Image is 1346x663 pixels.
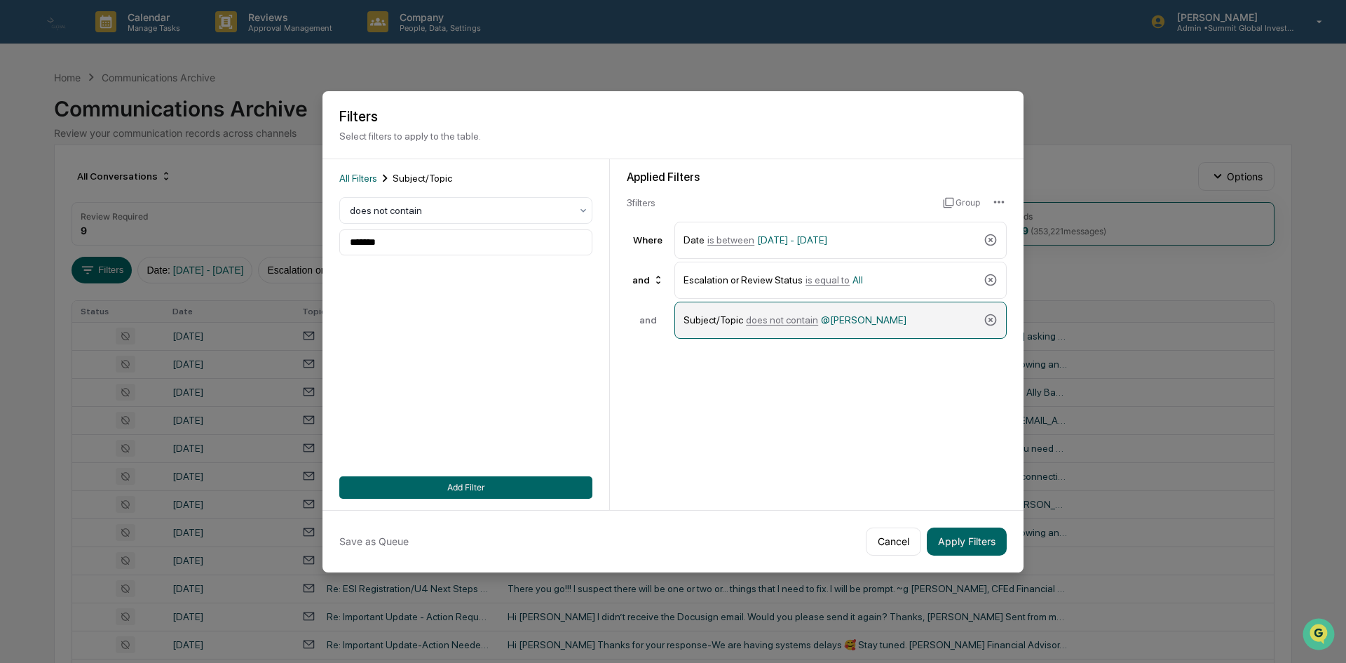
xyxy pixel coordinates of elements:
[28,203,88,217] span: Data Lookup
[99,237,170,248] a: Powered byPylon
[805,274,850,286] span: is equal to
[684,268,978,293] div: Escalation or Review Status
[339,476,592,499] button: Add Filter
[14,178,25,189] div: 🖐️
[627,170,1007,184] div: Applied Filters
[14,107,39,133] img: 1746055101610-c473b297-6a78-478c-a979-82029cc54cd1
[96,171,179,196] a: 🗄️Attestations
[8,198,94,223] a: 🔎Data Lookup
[8,171,96,196] a: 🖐️Preclearance
[707,234,754,246] span: is between
[339,130,1007,142] p: Select filters to apply to the table.
[684,308,978,333] div: Subject/Topic
[757,234,827,246] span: [DATE] - [DATE]
[943,192,980,214] button: Group
[866,528,921,556] button: Cancel
[627,314,669,326] div: and
[48,121,177,133] div: We're available if you need us!
[627,269,669,291] div: and
[746,314,818,326] span: does not contain
[116,177,174,191] span: Attestations
[14,205,25,216] div: 🔎
[238,112,255,128] button: Start new chat
[927,528,1007,556] button: Apply Filters
[684,228,978,253] div: Date
[339,108,1007,125] h2: Filters
[14,29,255,52] p: How can we help?
[627,234,669,246] div: Where
[140,238,170,248] span: Pylon
[1301,617,1339,655] iframe: Open customer support
[48,107,230,121] div: Start new chat
[339,528,409,556] button: Save as Queue
[627,197,932,208] div: 3 filter s
[28,177,90,191] span: Preclearance
[339,173,377,184] span: All Filters
[393,173,452,184] span: Subject/Topic
[852,274,863,286] span: All
[102,178,113,189] div: 🗄️
[821,314,906,326] span: @[PERSON_NAME]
